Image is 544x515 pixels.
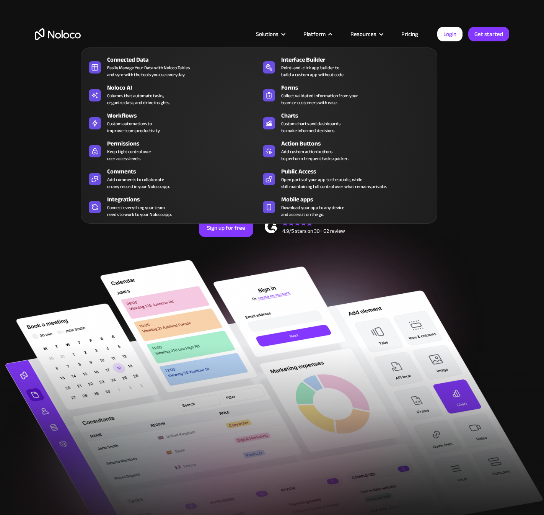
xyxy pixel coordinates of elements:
[281,55,437,64] div: Interface Builder
[259,54,433,80] a: Interface BuilderPoint-and-click app builder tobuild a custom app without code.
[85,54,259,80] a: Connected DataEasily Manage Your Data with Noloco Tablesand sync with the tools you use everyday.
[303,29,326,39] div: Platform
[85,110,259,136] a: WorkflowsCustom automations toimprove team productivity.
[107,176,170,190] div: Add comments to collaborate on any record in your Noloco app.
[341,29,392,39] div: Resources
[281,83,437,92] div: Forms
[107,195,262,204] div: Integrations
[259,137,433,163] a: Action ButtonsAdd custom action buttonsto perform frequent tasks quicker.
[107,139,262,148] div: Permissions
[281,167,437,176] div: Public Access
[259,110,433,136] a: ChartsCustom charts and dashboardsto make informed decisions.
[437,27,463,41] a: Login
[35,98,509,159] h2: Business Apps for Teams
[281,64,344,78] div: Point-and-click app builder to build a custom app without code.
[107,83,262,92] div: Noloco AI
[281,120,340,134] div: Custom charts and dashboards to make informed decisions.
[256,29,279,39] div: Solutions
[281,139,437,148] div: Action Buttons
[281,148,349,162] div: Add custom action buttons to perform frequent tasks quicker.
[294,29,341,39] div: Platform
[107,120,160,134] div: Custom automations to improve team productivity.
[85,82,259,108] a: Noloco AIColumns that automate tasks,organize data, and drive insights.
[107,111,262,120] div: Workflows
[281,176,387,190] div: Open parts of your app to the public, while still maintaining full control over what remains priv...
[107,148,151,162] div: Keep tight control over user access levels.
[85,165,259,191] a: CommentsAdd comments to collaborateon any record in your Noloco app.
[281,92,358,106] div: Collect validated information from your team or customers with ease.
[281,204,344,218] span: Download your app to any device and access it on the go.
[246,29,294,39] div: Solutions
[107,92,170,106] div: Columns that automate tasks, organize data, and drive insights.
[107,55,262,64] div: Connected Data
[392,29,428,39] a: Pricing
[107,64,190,78] div: Easily Manage Your Data with Noloco Tables and sync with the tools you use everyday.
[85,193,259,219] a: IntegrationsConnect everything your teamneeds to work to your Noloco app.
[85,137,259,163] a: PermissionsKeep tight control overuser access levels.
[259,193,433,219] a: Mobile appsDownload your app to any deviceand access it on the go.
[259,82,433,108] a: FormsCollect validated information from yourteam or customers with ease.
[281,195,437,204] div: Mobile apps
[259,165,433,191] a: Public AccessOpen parts of your app to the public, whilestill maintaining full control over what ...
[81,37,437,224] nav: Platform
[107,167,262,176] div: Comments
[350,29,376,39] div: Resources
[35,28,81,40] a: home
[281,111,437,120] div: Charts
[35,84,509,90] h1: Custom No-Code Business Apps Platform
[468,27,509,41] a: Get started
[107,204,172,218] div: Connect everything your team needs to work to your Noloco app.
[199,219,253,237] a: Sign up for free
